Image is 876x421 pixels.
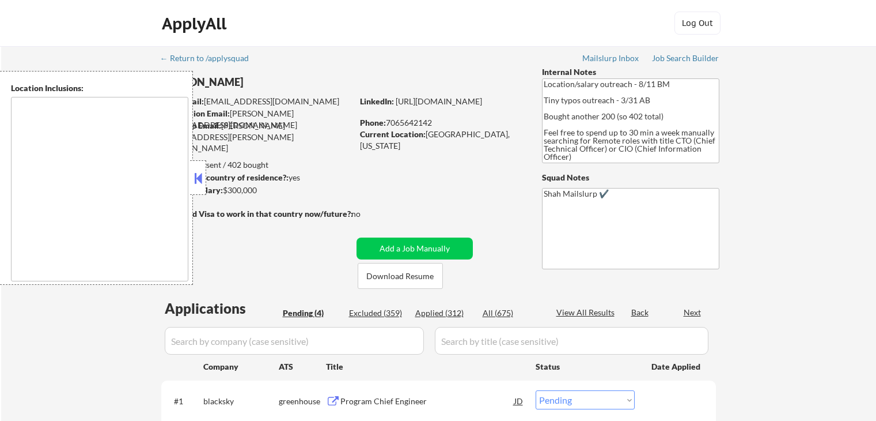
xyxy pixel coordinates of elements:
div: [PERSON_NAME] [161,75,398,89]
div: greenhouse [279,396,326,407]
div: [GEOGRAPHIC_DATA], [US_STATE] [360,129,523,151]
div: yes [161,172,349,183]
div: [PERSON_NAME][EMAIL_ADDRESS][DOMAIN_NAME] [162,108,352,130]
a: [URL][DOMAIN_NAME] [396,96,482,106]
div: Excluded (359) [349,307,407,319]
div: Location Inclusions: [11,82,188,94]
input: Search by company (case sensitive) [165,327,424,355]
div: blacksky [203,396,279,407]
div: no [351,208,384,220]
div: Company [203,361,279,373]
div: ApplyAll [162,14,230,33]
a: Job Search Builder [652,54,719,65]
div: $300,000 [161,185,352,196]
div: Back [631,307,650,318]
div: View All Results [556,307,618,318]
div: Status [536,356,635,377]
strong: Will need Visa to work in that country now/future?: [161,209,353,219]
a: ← Return to /applysquad [160,54,260,65]
div: Squad Notes [542,172,719,183]
div: ATS [279,361,326,373]
div: [PERSON_NAME][EMAIL_ADDRESS][PERSON_NAME][DOMAIN_NAME] [161,120,352,154]
div: #1 [174,396,194,407]
div: Next [684,307,702,318]
input: Search by title (case sensitive) [435,327,708,355]
div: Applied (312) [415,307,473,319]
div: JD [513,390,525,411]
div: Program Chief Engineer [340,396,514,407]
div: Pending (4) [283,307,340,319]
strong: LinkedIn: [360,96,394,106]
div: Mailslurp Inbox [582,54,640,62]
a: Mailslurp Inbox [582,54,640,65]
strong: Phone: [360,118,386,127]
div: Applications [165,302,279,315]
strong: Can work in country of residence?: [161,172,289,182]
div: Title [326,361,525,373]
div: 312 sent / 402 bought [161,159,352,171]
div: Date Applied [651,361,702,373]
div: ← Return to /applysquad [160,54,260,62]
button: Add a Job Manually [357,238,473,260]
div: Internal Notes [542,66,719,78]
div: [EMAIL_ADDRESS][DOMAIN_NAME] [162,96,352,107]
div: 7065642142 [360,117,523,129]
div: Job Search Builder [652,54,719,62]
div: All (675) [483,307,540,319]
button: Download Resume [358,263,443,289]
strong: Current Location: [360,129,426,139]
button: Log Out [674,12,720,35]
